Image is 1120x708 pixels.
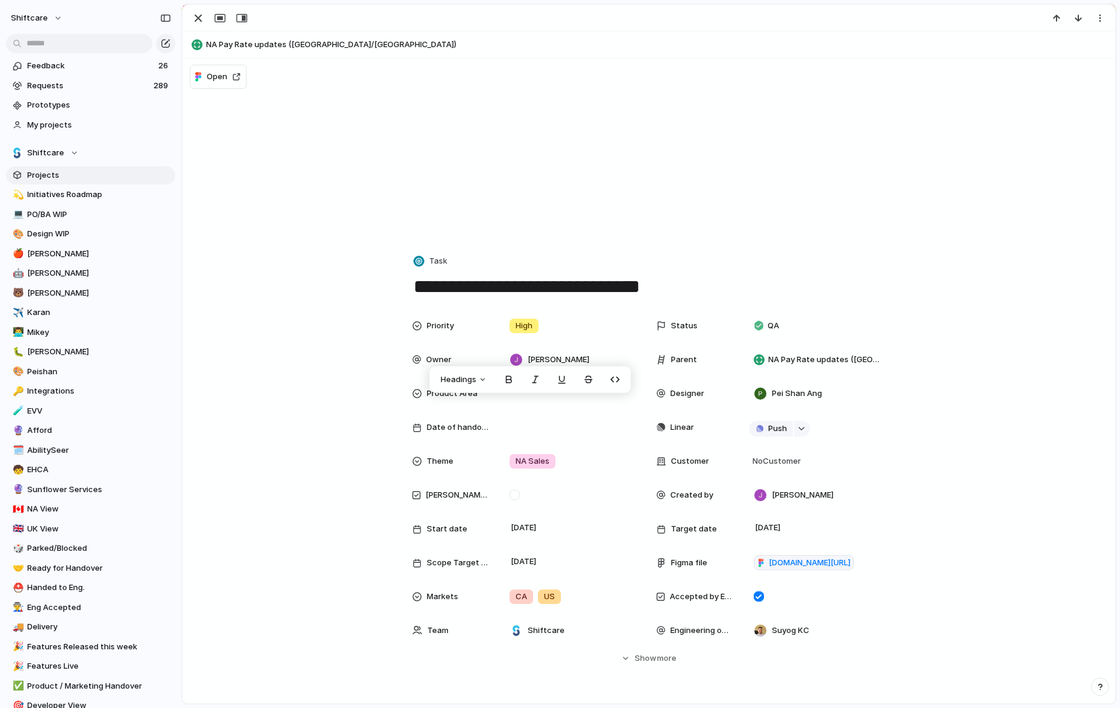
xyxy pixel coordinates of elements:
[508,554,540,569] span: [DATE]
[27,287,171,299] span: [PERSON_NAME]
[635,652,656,664] span: Show
[13,463,21,477] div: 🧒
[11,464,23,476] button: 🧒
[429,255,447,267] span: Task
[27,99,171,111] span: Prototypes
[6,421,175,440] div: 🔮Afford
[528,625,565,637] span: Shiftcare
[11,12,48,24] span: shiftcare
[11,542,23,554] button: 🎲
[670,625,734,637] span: Engineering owner
[5,8,69,28] button: shiftcare
[11,424,23,437] button: 🔮
[11,385,23,397] button: 🔑
[27,228,171,240] span: Design WIP
[6,539,175,557] div: 🎲Parked/Blocked
[6,284,175,302] a: 🐻[PERSON_NAME]
[190,65,247,89] button: Open
[13,365,21,378] div: 🎨
[6,638,175,656] div: 🎉Features Released this week
[544,591,555,603] span: US
[427,557,490,569] span: Scope Target Date
[6,402,175,420] a: 🧪EVV
[27,385,171,397] span: Integrations
[427,625,448,637] span: Team
[769,557,850,569] span: [DOMAIN_NAME][URL]
[426,489,490,501] span: [PERSON_NAME] Watching
[13,306,21,320] div: ✈️
[27,405,171,417] span: EVV
[671,455,709,467] span: Customer
[426,354,452,366] span: Owner
[6,520,175,538] a: 🇬🇧UK View
[13,502,21,516] div: 🇨🇦
[11,641,23,653] button: 🎉
[13,561,21,575] div: 🤝
[6,481,175,499] a: 🔮Sunflower Services
[13,267,21,281] div: 🤖
[27,189,171,201] span: Initiatives Roadmap
[13,345,21,359] div: 🐛
[6,186,175,204] a: 💫Initiatives Roadmap
[749,421,793,437] button: Push
[6,441,175,460] a: 🗓️AbilitySeer
[427,320,454,332] span: Priority
[206,39,1110,51] span: NA Pay Rate updates ([GEOGRAPHIC_DATA]/[GEOGRAPHIC_DATA])
[13,542,21,556] div: 🎲
[427,421,490,434] span: Date of handover
[13,404,21,418] div: 🧪
[27,424,171,437] span: Afford
[6,618,175,636] a: 🚚Delivery
[6,677,175,695] a: ✅Product / Marketing Handover
[13,385,21,398] div: 🔑
[427,388,477,400] span: Product Area
[6,382,175,400] div: 🔑Integrations
[6,225,175,243] a: 🎨Design WIP
[207,71,227,83] span: Open
[752,521,784,535] span: [DATE]
[528,354,589,366] span: [PERSON_NAME]
[6,461,175,479] a: 🧒EHCA
[772,489,834,501] span: [PERSON_NAME]
[13,207,21,221] div: 💻
[27,660,171,672] span: Features Live
[6,77,175,95] a: Requests289
[6,363,175,381] div: 🎨Peishan
[768,423,787,435] span: Push
[6,599,175,617] a: 👨‍🏭Eng Accepted
[657,652,676,664] span: more
[27,562,171,574] span: Ready for Handover
[6,559,175,577] a: 🤝Ready for Handover
[11,346,23,358] button: 🐛
[670,388,704,400] span: Designer
[6,500,175,518] div: 🇨🇦NA View
[749,455,801,467] span: No Customer
[11,267,23,279] button: 🤖
[11,405,23,417] button: 🧪
[13,325,21,339] div: 👨‍💻
[13,679,21,693] div: ✅
[188,35,1110,54] button: NA Pay Rate updates ([GEOGRAPHIC_DATA]/[GEOGRAPHIC_DATA])
[11,680,23,692] button: ✅
[27,542,171,554] span: Parked/Blocked
[13,188,21,202] div: 💫
[27,80,150,92] span: Requests
[11,248,23,260] button: 🍎
[11,189,23,201] button: 💫
[6,579,175,597] a: ⛑️Handed to Eng.
[13,660,21,674] div: 🎉
[6,343,175,361] div: 🐛[PERSON_NAME]
[27,582,171,594] span: Handed to Eng.
[6,304,175,322] div: ✈️Karan
[670,591,734,603] span: Accepted by Engineering
[13,600,21,614] div: 👨‍🏭
[27,326,171,339] span: Mikey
